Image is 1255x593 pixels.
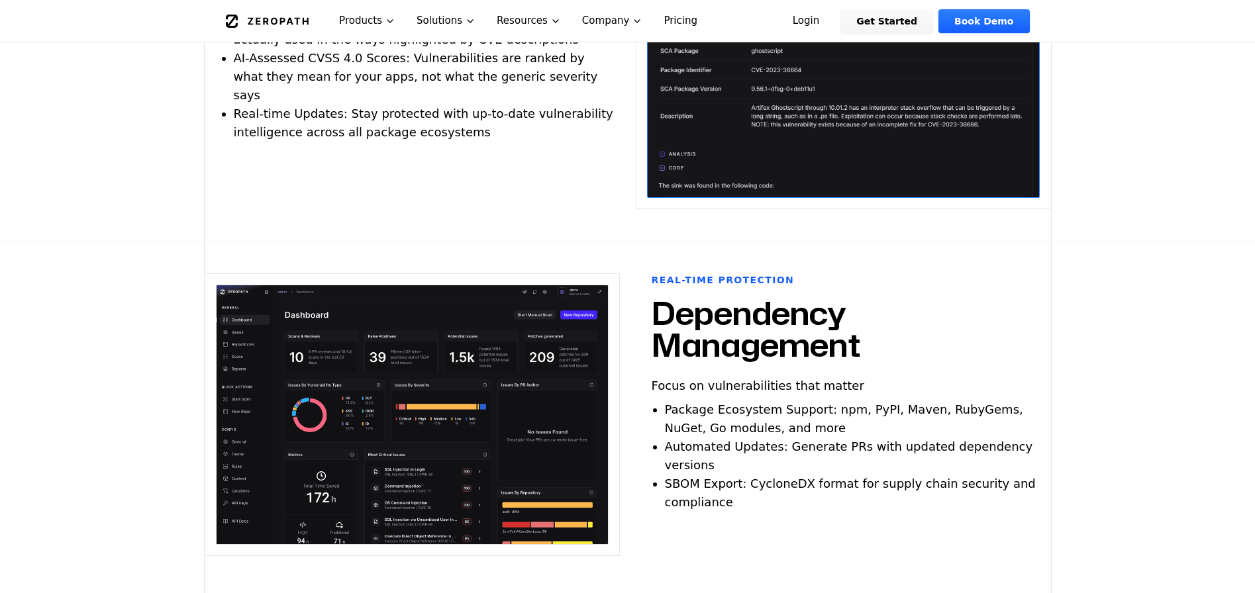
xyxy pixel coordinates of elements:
a: Get Started [840,9,933,33]
a: Login [777,9,836,33]
p: Focus on vulnerabilities that matter [652,377,864,395]
span: Real-time Updates: Stay protected with up-to-date vulnerability intelligence across all package e... [234,107,613,139]
span: SBOM Export: CycloneDX format for supply chain security and compliance [665,477,1036,509]
span: Package Ecosystem Support: npm, PyPI, Maven, RubyGems, NuGet, Go modules, and more [665,402,1023,435]
img: Dependency Management [216,285,609,545]
span: AI-Assessed CVSS 4.0 Scores: Vulnerabilities are ranked by what they mean for your apps, not what... [234,51,598,102]
h2: Dependency Management [652,297,1035,361]
span: Automated Updates: Generate PRs with updated dependency versions [665,439,1033,472]
h6: Real-time Protection [652,273,795,287]
a: Book Demo [938,9,1029,33]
